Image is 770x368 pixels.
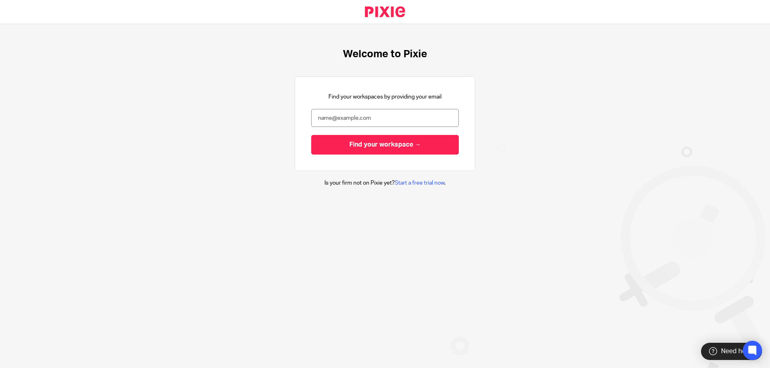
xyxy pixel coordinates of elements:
input: Find your workspace → [311,135,459,155]
p: Find your workspaces by providing your email [328,93,442,101]
p: Is your firm not on Pixie yet? . [324,179,446,187]
input: name@example.com [311,109,459,127]
div: Need help? [701,343,762,360]
h1: Welcome to Pixie [343,48,427,60]
a: Start a free trial now [395,180,444,186]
